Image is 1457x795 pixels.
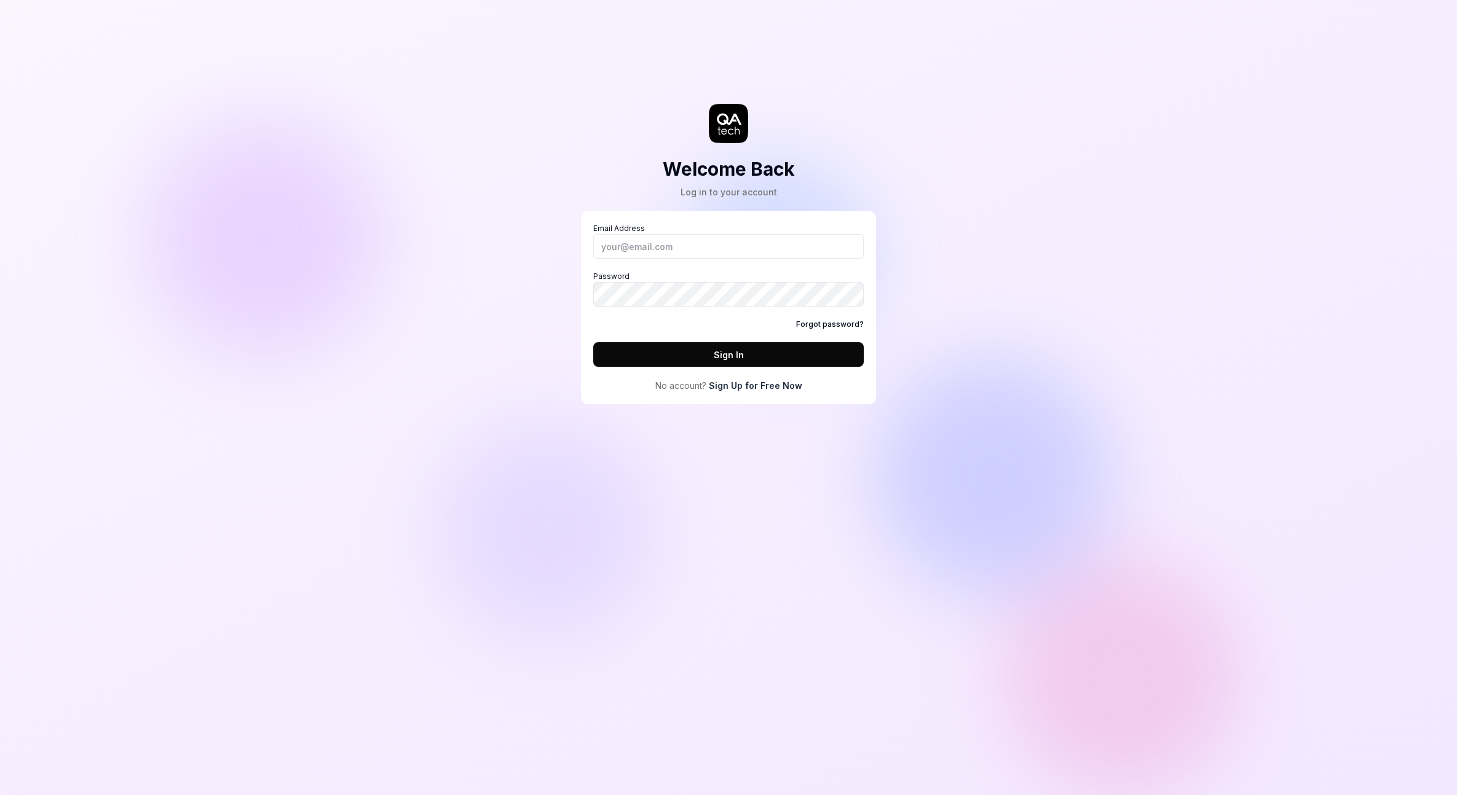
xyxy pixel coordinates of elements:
input: Password [593,282,864,307]
a: Forgot password? [796,319,864,330]
input: Email Address [593,234,864,259]
a: Sign Up for Free Now [709,379,802,392]
label: Email Address [593,223,864,259]
label: Password [593,271,864,307]
h2: Welcome Back [663,155,795,183]
div: Log in to your account [663,186,795,198]
span: No account? [655,379,706,392]
button: Sign In [593,342,864,367]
